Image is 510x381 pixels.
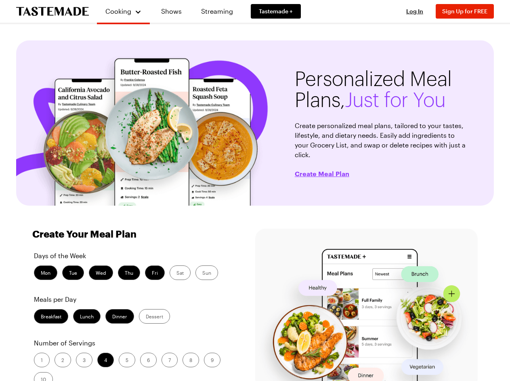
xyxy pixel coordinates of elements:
label: 6 [140,353,157,367]
label: Sat [170,265,191,280]
a: To Tastemade Home Page [16,7,89,16]
label: 1 [34,353,50,367]
label: Wed [89,265,113,280]
label: Tue [62,265,84,280]
img: personalized meal plans banner [16,47,271,206]
button: Log In [399,7,431,15]
label: 5 [119,353,135,367]
label: Mon [34,265,57,280]
span: Sign Up for FREE [442,8,487,15]
label: Sun [195,265,218,280]
p: Meals per Day [34,295,229,304]
span: Log In [406,8,423,15]
button: Sign Up for FREE [436,4,494,19]
label: 2 [55,353,71,367]
button: Create Meal Plan [295,169,349,177]
label: 8 [183,353,199,367]
label: Fri [145,265,165,280]
label: Lunch [73,309,101,324]
p: Number of Servings [34,338,229,348]
a: Tastemade + [251,4,301,19]
label: 3 [76,353,92,367]
h1: Create Your Meal Plan [32,228,136,240]
label: Dinner [105,309,134,324]
button: Cooking [105,3,142,19]
label: 9 [204,353,220,367]
label: Dessert [139,309,170,324]
p: Days of the Week [34,251,229,261]
p: Create personalized meal plans, tailored to your tastes, lifestyle, and dietary needs. Easily add... [295,121,470,160]
label: 7 [162,353,178,367]
h1: Personalized Meal Plans, [295,69,470,111]
label: 4 [97,353,114,367]
span: Cooking [105,7,131,15]
span: Just for You [345,91,446,110]
span: Tastemade + [259,7,293,15]
label: Breakfast [34,309,68,324]
label: Thu [118,265,140,280]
